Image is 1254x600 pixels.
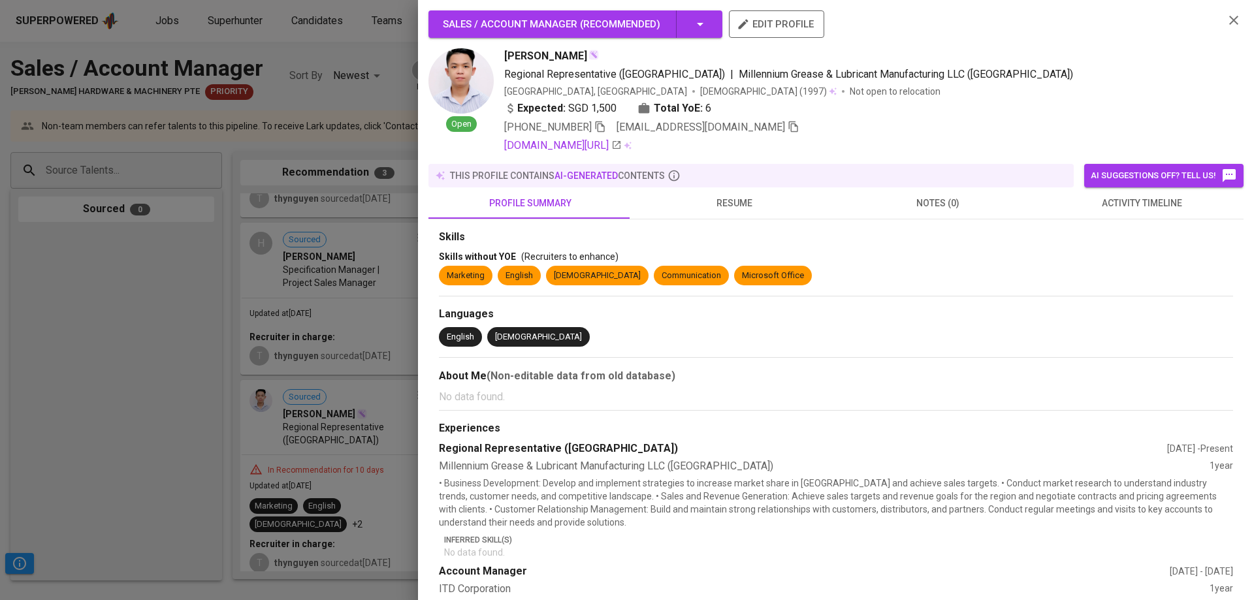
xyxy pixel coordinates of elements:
[555,170,618,181] span: AI-generated
[850,85,940,98] p: Not open to relocation
[439,459,1210,474] div: Millennium Grease & Lubricant Manufacturing LLC ([GEOGRAPHIC_DATA])
[1167,442,1233,455] div: [DATE] - Present
[439,251,516,262] span: Skills without YOE
[487,370,675,382] b: (Non-editable data from old database)
[450,169,665,182] p: this profile contains contents
[444,546,1233,559] p: No data found.
[428,10,722,38] button: Sales / Account Manager (Recommended)
[662,270,721,282] div: Communication
[844,195,1032,212] span: notes (0)
[617,121,785,133] span: [EMAIL_ADDRESS][DOMAIN_NAME]
[447,270,485,282] div: Marketing
[439,441,1167,456] div: Regional Representative ([GEOGRAPHIC_DATA])
[439,582,1210,597] div: ITD Corporation
[447,331,474,343] div: English
[428,48,494,114] img: 2635f571c7fde655806f4e8efe18ce4c.jpg
[517,101,566,116] b: Expected:
[1210,582,1233,597] div: 1 year
[729,10,824,38] button: edit profile
[504,101,617,116] div: SGD 1,500
[439,477,1233,529] p: • Business Development: Develop and implement strategies to increase market share in [GEOGRAPHIC_...
[554,270,641,282] div: [DEMOGRAPHIC_DATA]
[446,118,477,131] span: Open
[521,251,619,262] span: (Recruiters to enhance)
[654,101,703,116] b: Total YoE:
[439,368,1233,384] div: About Me
[700,85,837,98] div: (1997)
[640,195,828,212] span: resume
[439,389,1233,405] p: No data found.
[742,270,804,282] div: Microsoft Office
[504,68,725,80] span: Regional Representative ([GEOGRAPHIC_DATA])
[443,18,660,30] span: Sales / Account Manager ( Recommended )
[729,18,824,29] a: edit profile
[700,85,799,98] span: [DEMOGRAPHIC_DATA]
[436,195,624,212] span: profile summary
[444,534,1233,546] p: Inferred Skill(s)
[506,270,533,282] div: English
[439,421,1233,436] div: Experiences
[1084,164,1244,187] button: AI suggestions off? Tell us!
[1091,168,1237,183] span: AI suggestions off? Tell us!
[730,67,733,82] span: |
[439,307,1233,322] div: Languages
[739,68,1073,80] span: Millennium Grease & Lubricant Manufacturing LLC ([GEOGRAPHIC_DATA])
[705,101,711,116] span: 6
[1048,195,1236,212] span: activity timeline
[739,16,814,33] span: edit profile
[1170,565,1233,578] div: [DATE] - [DATE]
[504,85,687,98] div: [GEOGRAPHIC_DATA], [GEOGRAPHIC_DATA]
[439,230,1233,245] div: Skills
[504,48,587,64] span: [PERSON_NAME]
[495,331,582,343] div: [DEMOGRAPHIC_DATA]
[588,50,599,60] img: magic_wand.svg
[504,121,592,133] span: [PHONE_NUMBER]
[439,564,1170,579] div: Account Manager
[1210,459,1233,474] div: 1 year
[504,138,622,153] a: [DOMAIN_NAME][URL]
